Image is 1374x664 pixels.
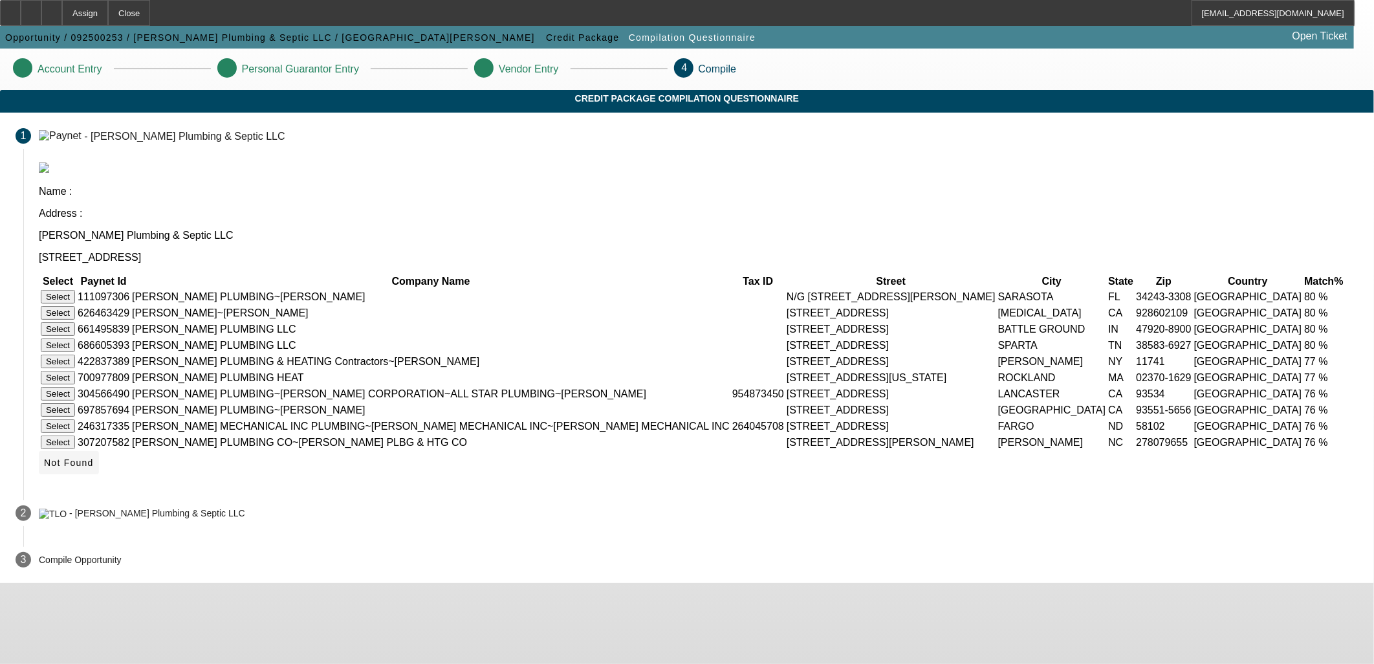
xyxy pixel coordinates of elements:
td: [PERSON_NAME] PLUMBING & HEATING Contractors~[PERSON_NAME] [131,354,730,369]
span: Opportunity / 092500253 / [PERSON_NAME] Plumbing & Septic LLC / [GEOGRAPHIC_DATA][PERSON_NAME] [5,32,535,43]
img: paynet_logo.jpg [39,162,49,173]
td: [PERSON_NAME] PLUMBING~[PERSON_NAME] CORPORATION~ALL STAR PLUMBING~[PERSON_NAME] [131,386,730,401]
th: Paynet Id [77,275,130,288]
td: [GEOGRAPHIC_DATA] [1194,305,1303,320]
td: NY [1107,354,1134,369]
td: 304566490 [77,386,130,401]
button: Credit Package [543,26,622,49]
td: 80 % [1303,305,1344,320]
p: Compile Opportunity [39,555,122,565]
td: [GEOGRAPHIC_DATA] [1194,435,1303,450]
td: 661495839 [77,322,130,337]
td: LANCASTER [998,386,1107,401]
td: 93534 [1135,386,1192,401]
td: [PERSON_NAME] [998,354,1107,369]
td: [GEOGRAPHIC_DATA] [1194,403,1303,417]
td: NC [1107,435,1134,450]
th: Street [786,275,996,288]
td: 38583-6927 [1135,338,1192,353]
td: 77 % [1303,370,1344,385]
p: Address : [39,208,1358,219]
td: TN [1107,338,1134,353]
td: [PERSON_NAME] PLUMBING LLC [131,322,730,337]
td: [PERSON_NAME] [998,435,1107,450]
td: [STREET_ADDRESS][PERSON_NAME] [786,435,996,450]
button: Select [41,419,75,433]
button: Compilation Questionnaire [626,26,759,49]
p: Personal Guarantor Entry [242,63,359,75]
button: Select [41,290,75,304]
td: 11741 [1135,354,1192,369]
span: Credit Package Compilation Questionnaire [10,93,1364,104]
td: 76 % [1303,419,1344,434]
td: 928602109 [1135,305,1192,320]
span: 3 [21,554,27,566]
th: Zip [1135,275,1192,288]
td: [GEOGRAPHIC_DATA] [1194,354,1303,369]
span: Compilation Questionnaire [629,32,756,43]
p: Compile [699,63,737,75]
button: Select [41,306,75,320]
th: Match% [1303,275,1344,288]
td: MA [1107,370,1134,385]
th: Company Name [131,275,730,288]
td: [GEOGRAPHIC_DATA] [1194,419,1303,434]
p: [STREET_ADDRESS] [39,252,1358,263]
td: 700977809 [77,370,130,385]
img: TLO [39,509,67,519]
td: 686605393 [77,338,130,353]
td: [GEOGRAPHIC_DATA] [1194,386,1303,401]
th: City [998,275,1107,288]
td: [STREET_ADDRESS] [786,338,996,353]
button: Select [41,436,75,449]
button: Select [41,355,75,368]
td: [GEOGRAPHIC_DATA] [998,403,1107,417]
a: Open Ticket [1287,25,1353,47]
td: 02370-1629 [1135,370,1192,385]
td: SPARTA [998,338,1107,353]
p: [PERSON_NAME] Plumbing & Septic LLC [39,230,1358,241]
td: 47920-8900 [1135,322,1192,337]
div: - [PERSON_NAME] Plumbing & Septic LLC [84,130,285,141]
td: [STREET_ADDRESS] [786,354,996,369]
td: CA [1107,403,1134,417]
td: 80 % [1303,338,1344,353]
span: Credit Package [546,32,619,43]
td: [MEDICAL_DATA] [998,305,1107,320]
td: FARGO [998,419,1107,434]
td: 697857694 [77,403,130,417]
td: 76 % [1303,435,1344,450]
td: CA [1107,305,1134,320]
td: 111097306 [77,289,130,304]
td: FL [1107,289,1134,304]
th: State [1107,275,1134,288]
td: [PERSON_NAME] PLUMBING CO~[PERSON_NAME] PLBG & HTG CO [131,435,730,450]
td: SARASOTA [998,289,1107,304]
td: 80 % [1303,289,1344,304]
td: 307207582 [77,435,130,450]
img: Paynet [39,130,82,142]
td: 626463429 [77,305,130,320]
span: 2 [21,507,27,519]
button: Select [41,371,75,384]
td: 34243-3308 [1135,289,1192,304]
p: Name : [39,186,1358,197]
td: 246317335 [77,419,130,434]
td: [GEOGRAPHIC_DATA] [1194,322,1303,337]
td: 76 % [1303,403,1344,417]
span: 4 [682,62,688,73]
td: CA [1107,386,1134,401]
th: Select [40,275,76,288]
td: [PERSON_NAME]~[PERSON_NAME] [131,305,730,320]
td: 264045708 [732,419,785,434]
span: 1 [21,130,27,142]
div: - [PERSON_NAME] Plumbing & Septic LLC [69,509,245,519]
td: [STREET_ADDRESS] [786,305,996,320]
td: 422837389 [77,354,130,369]
th: Country [1194,275,1303,288]
button: Select [41,403,75,417]
span: Not Found [44,458,94,468]
td: 76 % [1303,386,1344,401]
button: Select [41,338,75,352]
td: [PERSON_NAME] PLUMBING~[PERSON_NAME] [131,403,730,417]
